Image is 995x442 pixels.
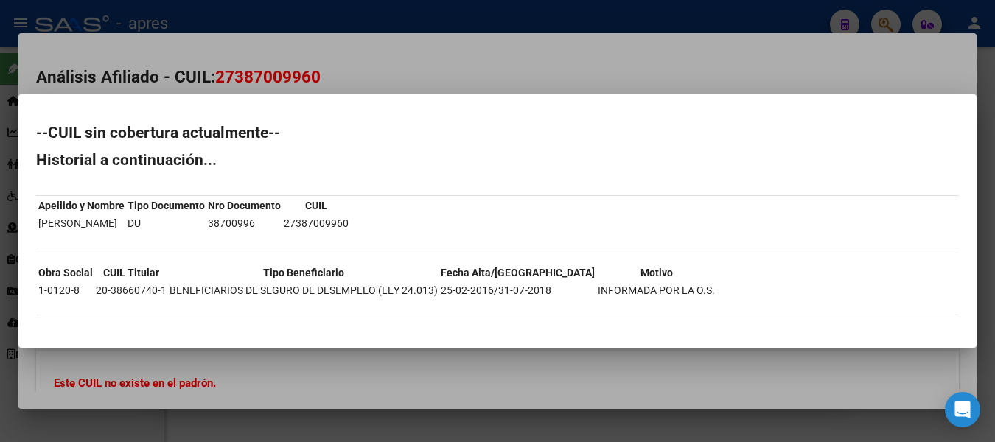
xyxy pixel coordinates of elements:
[36,125,959,140] h2: --CUIL sin cobertura actualmente--
[945,392,980,427] div: Open Intercom Messenger
[169,282,439,298] td: BENEFICIARIOS DE SEGURO DE DESEMPLEO (LEY 24.013)
[207,197,282,214] th: Nro Documento
[127,215,206,231] td: DU
[169,264,439,281] th: Tipo Beneficiario
[597,264,716,281] th: Motivo
[283,197,349,214] th: CUIL
[95,264,167,281] th: CUIL Titular
[95,282,167,298] td: 20-38660740-1
[440,282,596,298] td: 25-02-2016/31-07-2018
[597,282,716,298] td: INFORMADA POR LA O.S.
[36,152,959,167] h2: Historial a continuación...
[38,282,94,298] td: 1-0120-8
[38,264,94,281] th: Obra Social
[283,215,349,231] td: 27387009960
[38,215,125,231] td: [PERSON_NAME]
[440,264,596,281] th: Fecha Alta/[GEOGRAPHIC_DATA]
[207,215,282,231] td: 38700996
[38,197,125,214] th: Apellido y Nombre
[127,197,206,214] th: Tipo Documento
